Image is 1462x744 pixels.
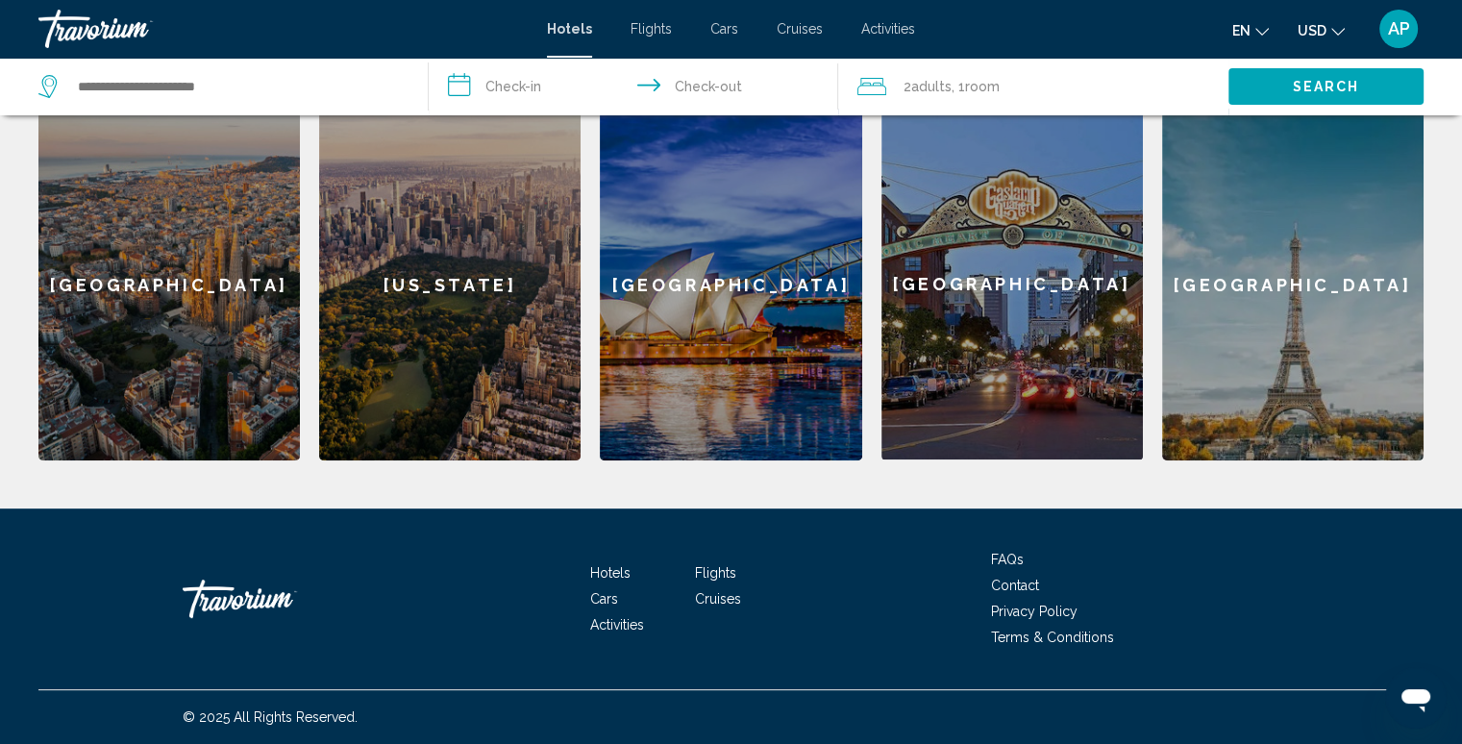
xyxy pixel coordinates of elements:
[710,21,738,37] a: Cars
[590,617,644,632] a: Activities
[695,565,736,581] a: Flights
[1162,109,1424,460] a: [GEOGRAPHIC_DATA]
[991,552,1024,567] a: FAQs
[838,58,1228,115] button: Travelers: 2 adults, 0 children
[911,79,952,94] span: Adults
[777,21,823,37] a: Cruises
[429,58,838,115] button: Check in and out dates
[1298,16,1345,44] button: Change currency
[319,109,581,460] a: [US_STATE]
[1293,80,1360,95] span: Search
[881,109,1143,459] div: [GEOGRAPHIC_DATA]
[1232,16,1269,44] button: Change language
[904,73,952,100] span: 2
[547,21,592,37] a: Hotels
[590,565,631,581] a: Hotels
[1374,9,1424,49] button: User Menu
[590,591,618,607] a: Cars
[1385,667,1447,729] iframe: Button to launch messaging window
[991,604,1078,619] a: Privacy Policy
[991,630,1114,645] a: Terms & Conditions
[600,109,861,460] a: [GEOGRAPHIC_DATA]
[965,79,1000,94] span: Room
[1232,23,1251,38] span: en
[38,10,528,48] a: Travorium
[1298,23,1326,38] span: USD
[183,570,375,628] a: Travorium
[695,591,741,607] a: Cruises
[861,21,915,37] a: Activities
[952,73,1000,100] span: , 1
[1228,68,1424,104] button: Search
[183,709,358,725] span: © 2025 All Rights Reserved.
[631,21,672,37] a: Flights
[991,578,1039,593] a: Contact
[1388,19,1410,38] span: AP
[881,109,1143,460] a: [GEOGRAPHIC_DATA]
[38,109,300,460] a: [GEOGRAPHIC_DATA]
